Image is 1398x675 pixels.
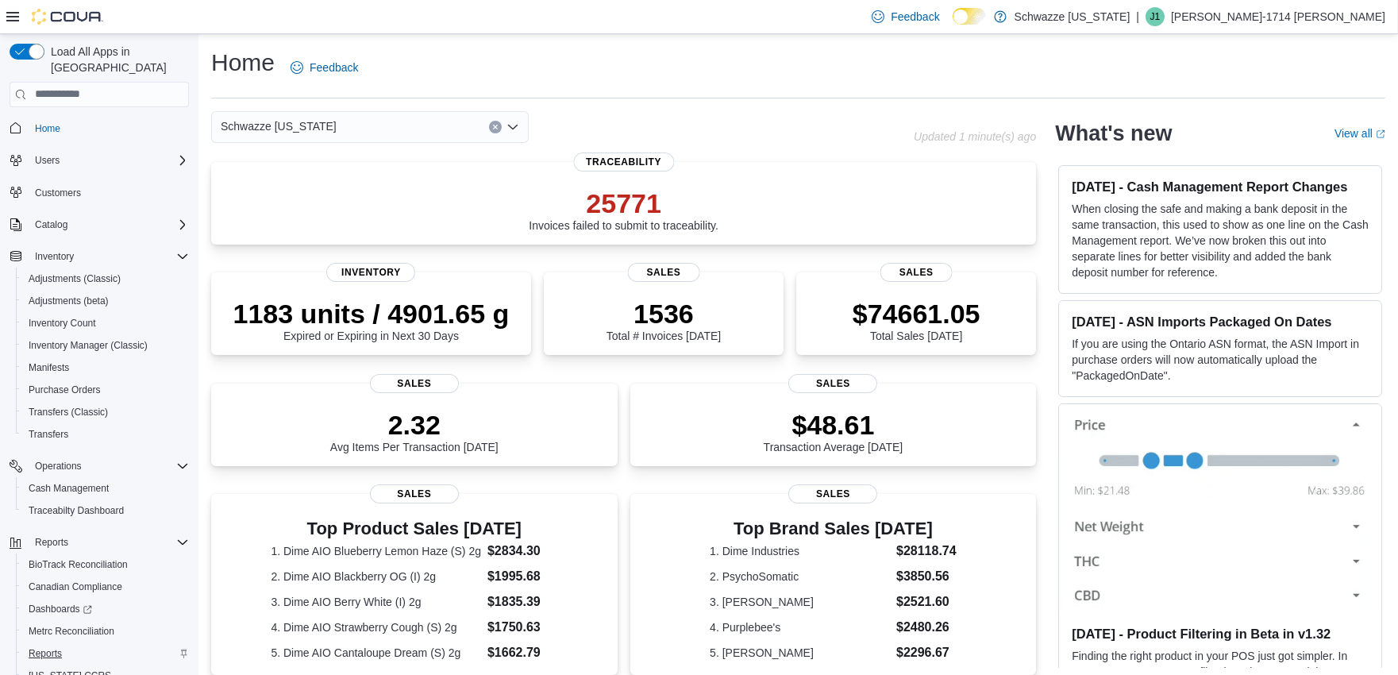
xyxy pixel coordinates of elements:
a: Feedback [284,52,364,83]
button: Manifests [16,357,195,379]
dd: $2834.30 [487,542,557,561]
p: Schwazze [US_STATE] [1015,7,1130,26]
span: Dashboards [29,603,92,615]
a: Inventory Count [22,314,102,333]
dt: 5. [PERSON_NAME] [710,645,890,661]
span: Home [35,122,60,135]
span: Transfers (Classic) [22,403,189,422]
span: Reports [29,647,62,660]
span: Traceabilty Dashboard [29,504,124,517]
span: Inventory Count [22,314,189,333]
button: Inventory Count [16,312,195,334]
dd: $1835.39 [487,592,557,611]
h3: [DATE] - ASN Imports Packaged On Dates [1072,314,1369,330]
span: Schwazze [US_STATE] [221,117,337,136]
dt: 4. Purplebee's [710,619,890,635]
a: Feedback [865,1,945,33]
span: Sales [370,484,459,503]
div: Expired or Expiring in Next 30 Days [233,298,510,342]
p: When closing the safe and making a bank deposit in the same transaction, this used to show as one... [1072,201,1369,280]
a: Adjustments (beta) [22,291,115,310]
button: Users [3,149,195,172]
span: Dashboards [22,600,189,619]
button: Adjustments (Classic) [16,268,195,290]
p: | [1136,7,1139,26]
dd: $2296.67 [896,643,957,662]
button: Operations [29,457,88,476]
p: 25771 [529,187,718,219]
dt: 3. [PERSON_NAME] [710,594,890,610]
button: Traceabilty Dashboard [16,499,195,522]
span: BioTrack Reconciliation [29,558,128,571]
dt: 5. Dime AIO Cantaloupe Dream (S) 2g [271,645,481,661]
span: Manifests [29,361,69,374]
button: Catalog [3,214,195,236]
button: Operations [3,455,195,477]
span: Users [35,154,60,167]
dt: 2. Dime AIO Blackberry OG (I) 2g [271,569,481,584]
button: Reports [29,533,75,552]
span: Operations [29,457,189,476]
button: Adjustments (beta) [16,290,195,312]
dd: $1662.79 [487,643,557,662]
span: Adjustments (beta) [22,291,189,310]
button: Catalog [29,215,74,234]
a: Cash Management [22,479,115,498]
button: BioTrack Reconciliation [16,553,195,576]
a: Reports [22,644,68,663]
h1: Home [211,47,275,79]
span: Sales [628,263,700,282]
span: Sales [370,374,459,393]
a: Canadian Compliance [22,577,129,596]
img: Cova [32,9,103,25]
a: Inventory Manager (Classic) [22,336,154,355]
dd: $28118.74 [896,542,957,561]
a: Customers [29,183,87,202]
button: Transfers (Classic) [16,401,195,423]
dd: $3850.56 [896,567,957,586]
span: Adjustments (beta) [29,295,109,307]
p: Updated 1 minute(s) ago [914,130,1036,143]
h3: [DATE] - Product Filtering in Beta in v1.32 [1072,626,1369,642]
button: Inventory [3,245,195,268]
dt: 1. Dime Industries [710,543,890,559]
a: Transfers [22,425,75,444]
input: Dark Mode [953,8,986,25]
a: Home [29,119,67,138]
button: Canadian Compliance [16,576,195,598]
div: Justin-1714 Sullivan [1146,7,1165,26]
dt: 3. Dime AIO Berry White (I) 2g [271,594,481,610]
button: Clear input [489,121,502,133]
span: Purchase Orders [29,384,101,396]
a: Manifests [22,358,75,377]
span: Inventory Manager (Classic) [22,336,189,355]
span: Transfers [29,428,68,441]
div: Avg Items Per Transaction [DATE] [330,409,499,453]
span: Inventory [35,250,74,263]
p: 2.32 [330,409,499,441]
button: Reports [3,531,195,553]
span: Transfers [22,425,189,444]
span: Sales [788,374,877,393]
span: Canadian Compliance [22,577,189,596]
a: View allExternal link [1334,127,1385,140]
dd: $2480.26 [896,618,957,637]
span: Customers [35,187,81,199]
span: Users [29,151,189,170]
div: Total # Invoices [DATE] [607,298,721,342]
a: Traceabilty Dashboard [22,501,130,520]
button: Transfers [16,423,195,445]
a: Metrc Reconciliation [22,622,121,641]
span: Manifests [22,358,189,377]
div: Transaction Average [DATE] [764,409,903,453]
span: Purchase Orders [22,380,189,399]
span: Canadian Compliance [29,580,122,593]
span: Reports [29,533,189,552]
button: Cash Management [16,477,195,499]
p: 1536 [607,298,721,330]
h3: [DATE] - Cash Management Report Changes [1072,179,1369,195]
dt: 1. Dime AIO Blueberry Lemon Haze (S) 2g [271,543,481,559]
button: Metrc Reconciliation [16,620,195,642]
span: Inventory Count [29,317,96,330]
span: Sales [788,484,877,503]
